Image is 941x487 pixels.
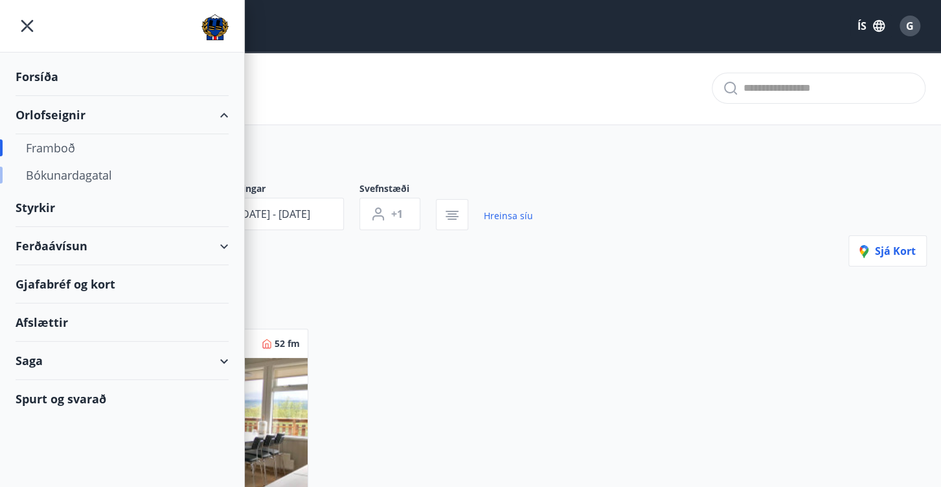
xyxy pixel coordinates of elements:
button: +1 [359,198,420,230]
span: [DATE] - [DATE] [238,207,310,221]
img: union_logo [201,14,229,40]
span: Sjá kort [859,244,916,258]
button: Sjá kort [848,235,927,267]
a: Hreinsa síu [484,202,533,230]
button: menu [16,14,39,38]
div: Spurt og svarað [16,380,229,418]
div: Afslættir [16,303,229,342]
div: Bókunardagatal [26,161,218,189]
div: Saga [16,342,229,380]
span: 52 fm [275,337,300,350]
div: Orlofseignir [16,96,229,134]
div: Gjafabréf og kort [16,265,229,303]
button: G [894,10,925,42]
span: Dagsetningar [207,182,359,198]
button: [DATE] - [DATE] [207,198,344,230]
button: ÍS [850,14,892,38]
span: Svefnstæði [359,182,436,198]
div: Forsíða [16,58,229,96]
span: G [906,19,914,33]
div: Ferðaávísun [16,227,229,265]
div: Framboð [26,134,218,161]
div: Styrkir [16,189,229,227]
span: +1 [391,207,403,221]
